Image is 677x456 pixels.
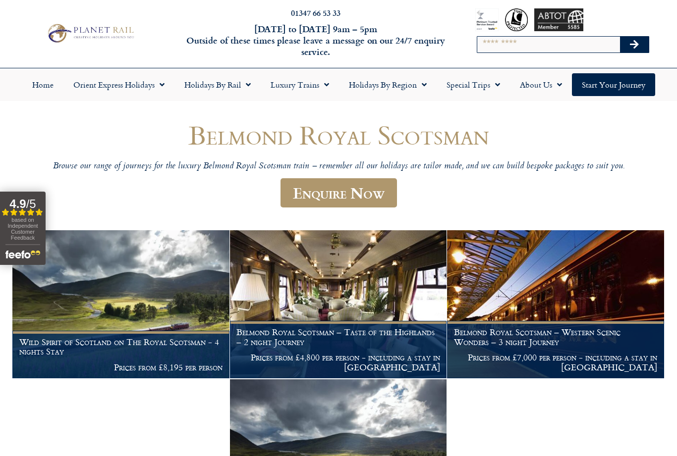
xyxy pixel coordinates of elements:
a: Enquire Now [281,178,397,207]
a: Belmond Royal Scotsman – Taste of the Highlands – 2 night Journey Prices from £4,800 per person -... [230,230,448,379]
a: Holidays by Rail [174,73,261,96]
a: Luxury Trains [261,73,339,96]
h1: Wild Spirit of Scotland on The Royal Scotsman - 4 nights Stay [19,337,223,356]
h1: Belmond Royal Scotsman – Taste of the Highlands – 2 night Journey [236,327,440,347]
a: Special Trips [437,73,510,96]
p: Prices from £8,195 per person [19,362,223,372]
img: The Royal Scotsman Planet Rail Holidays [447,230,664,378]
a: Start your Journey [572,73,655,96]
p: Prices from £4,800 per person - including a stay in [GEOGRAPHIC_DATA] [236,353,440,372]
nav: Menu [5,73,672,96]
a: Holidays by Region [339,73,437,96]
a: Belmond Royal Scotsman – Western Scenic Wonders – 3 night Journey Prices from £7,000 per person -... [447,230,665,379]
h6: [DATE] to [DATE] 9am – 5pm Outside of these times please leave a message on our 24/7 enquiry serv... [183,23,449,58]
p: Browse our range of journeys for the luxury Belmond Royal Scotsman train – remember all our holid... [41,161,636,172]
h1: Belmond Royal Scotsman [41,120,636,150]
a: Home [22,73,63,96]
p: Prices from £7,000 per person - including a stay in [GEOGRAPHIC_DATA] [454,353,658,372]
a: 01347 66 53 33 [291,7,340,18]
h1: Belmond Royal Scotsman – Western Scenic Wonders – 3 night Journey [454,327,658,347]
a: About Us [510,73,572,96]
img: Planet Rail Train Holidays Logo [44,22,137,45]
a: Orient Express Holidays [63,73,174,96]
button: Search [620,37,649,52]
a: Wild Spirit of Scotland on The Royal Scotsman - 4 nights Stay Prices from £8,195 per person [12,230,230,379]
